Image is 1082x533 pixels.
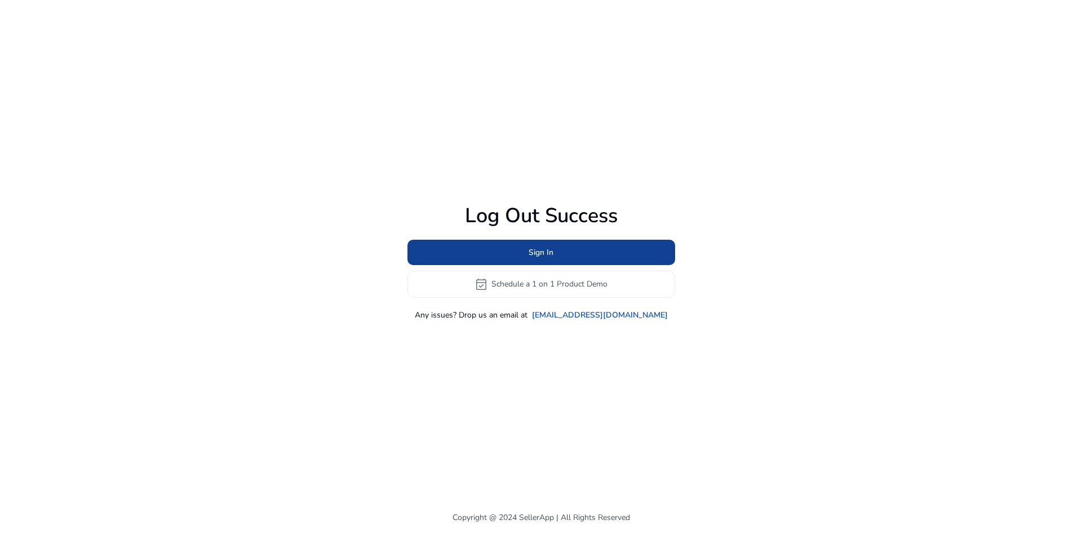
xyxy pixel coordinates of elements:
span: Sign In [529,246,553,258]
button: Sign In [407,240,675,265]
h1: Log Out Success [407,204,675,228]
button: event_availableSchedule a 1 on 1 Product Demo [407,271,675,298]
p: Any issues? Drop us an email at [415,309,527,321]
span: event_available [475,277,488,291]
a: [EMAIL_ADDRESS][DOMAIN_NAME] [532,309,668,321]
